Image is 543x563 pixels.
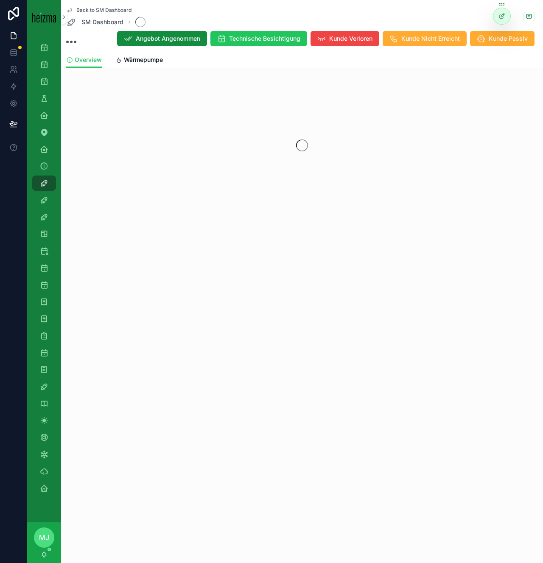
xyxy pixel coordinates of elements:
a: Overview [66,52,102,68]
span: Angebot Angenommen [136,34,200,43]
div: scrollable content [27,34,61,507]
a: Back to SM Dashboard [66,7,132,14]
span: Wärmepumpe [124,56,163,64]
span: Kunde Nicht Erreicht [401,34,460,43]
button: Kunde Nicht Erreicht [383,31,467,46]
a: Wärmepumpe [115,52,163,69]
span: Technische Besichtigung [229,34,300,43]
button: Kunde Passiv [470,31,535,46]
span: MJ [39,532,49,543]
span: Kunde Verloren [329,34,372,43]
span: Kunde Passiv [489,34,528,43]
button: Angebot Angenommen [117,31,207,46]
button: Technische Besichtigung [210,31,307,46]
a: SM Dashboard [66,17,123,27]
button: Kunde Verloren [311,31,379,46]
span: Back to SM Dashboard [76,7,132,14]
span: Overview [75,56,102,64]
img: App logo [32,11,56,22]
span: SM Dashboard [81,18,123,26]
